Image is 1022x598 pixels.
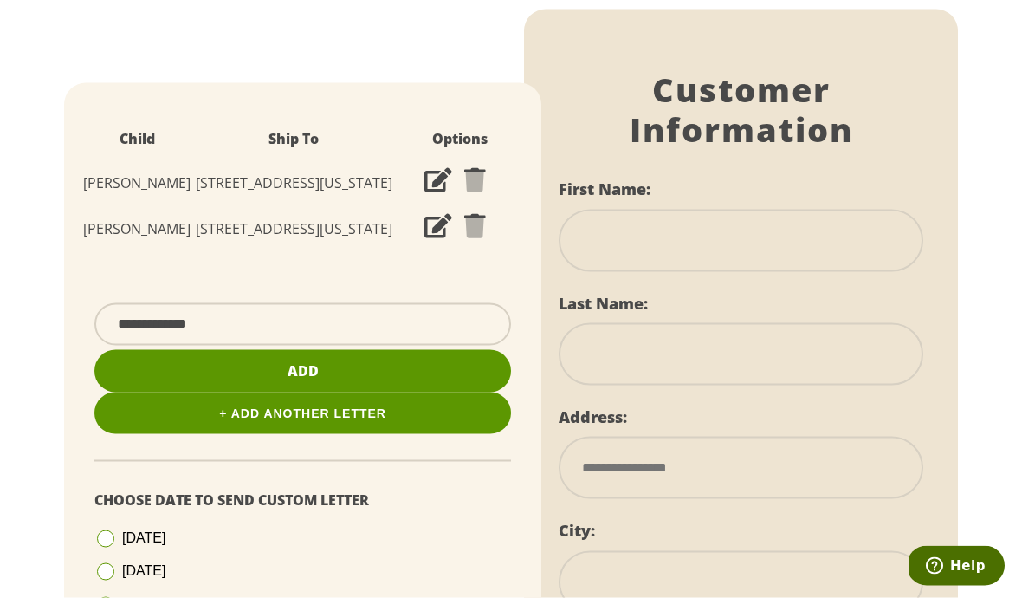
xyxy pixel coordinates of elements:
td: [PERSON_NAME] [81,206,192,252]
th: Options [395,118,524,160]
p: Choose Date To Send Custom Letter [94,488,511,513]
span: [DATE] [122,530,165,545]
td: [PERSON_NAME] [81,160,192,206]
th: Ship To [192,118,395,160]
a: + Add Another Letter [94,393,511,434]
h1: Customer Information [559,70,923,149]
label: Last Name: [559,293,648,314]
label: City: [559,520,595,541]
span: Add [288,361,319,380]
label: Address: [559,406,627,427]
iframe: Opens a widget where you can find more information [909,546,1005,589]
span: [DATE] [122,563,165,578]
label: First Name: [559,179,650,199]
button: Add [94,350,511,393]
td: [STREET_ADDRESS][US_STATE] [192,206,395,252]
td: [STREET_ADDRESS][US_STATE] [192,160,395,206]
th: Child [81,118,192,160]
